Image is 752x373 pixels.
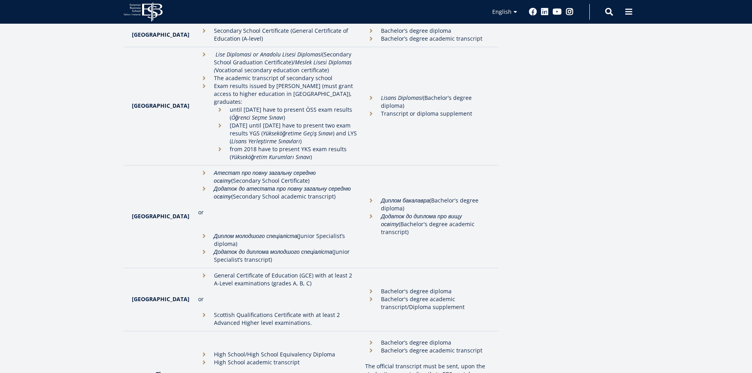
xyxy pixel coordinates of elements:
a: Linkedin [541,8,549,16]
em: Lisans Diplomasi [381,94,423,101]
li: General Certificate of Education (GCE) with at least 2 A-Level examinations (grades A, B, C) [198,272,358,287]
li: Bachelor’s degree academic transcript [365,347,490,354]
em: Lisans Yerleştirme Sınavları [231,137,300,145]
li: Bachelor’s degree academic transcript [365,35,490,43]
em: Додаток до диплома молодшого спеціаліста [214,248,332,255]
li: Secondary School Graduation Certificate)/ Vocational secondary education certificate) [198,51,358,74]
li: High School academic transcript [198,358,358,366]
strong: [GEOGRAPHIC_DATA] [132,295,189,303]
em: Lise Diplomasi or Anadolu Lisesi Diplomasi [216,51,322,58]
a: Facebook [529,8,537,16]
i: ( [216,51,324,58]
em: Öğrenci Seçme Sınavı [231,114,284,121]
strong: [GEOGRAPHIC_DATA] [132,212,189,220]
em: Атестат про повну загальну середню освiту [214,169,316,184]
li: Exam results issued by [PERSON_NAME] (must grant access to higher education in [GEOGRAPHIC_DATA])... [198,82,358,161]
li: (Secondary School Certificate) [198,169,358,185]
li: High School/High School Equivalency Diploma [198,351,358,358]
li: Secondary School Certificate (General Certificate of Education (A-level) [198,27,358,43]
em: Диплом молодшого спеціаліста [214,232,298,240]
em: Додаток до диплома про вищу освiту [381,212,462,228]
strong: [GEOGRAPHIC_DATA] [132,102,189,109]
li: Bachelor's degree academic transcript/Diploma supplement [365,295,490,311]
li: Transcript or diploma supplement [365,110,490,118]
li: until [DATE] have to present ÖSS exam results ( ) [214,106,358,122]
li: Bachelor's degree diploma [365,287,490,295]
li: (Junior Specialist’s transcript) [198,248,358,264]
li: Bachelor’s degree diploma [365,27,490,35]
li: Bachelor’s degree diploma [365,339,490,347]
li: (Bachelor's degree diploma) [365,197,490,212]
strong: [GEOGRAPHIC_DATA] [132,31,189,38]
em: Yükseköğretime Geçiş Sınavı [263,129,333,137]
em: Meslek Lisesi Diplomas ( [214,58,352,74]
p: or [198,295,358,303]
li: from 2018 have to present YKS exam results ( ) [214,145,358,161]
em: Диплом бакалавра [381,197,429,204]
li: [DATE] until [DATE] have to present two exam results YGS ( ) and LYS ( ) [214,122,358,145]
li: (Secondary School academic transcript) [198,185,358,201]
li: (Bachelor's degree academic transcript) [365,212,490,236]
a: Instagram [566,8,574,16]
a: Youtube [553,8,562,16]
li: (Junior Specialist’s diploma) [198,232,358,248]
i: (Bachelor's degree diploma) [381,94,472,109]
em: Yükseköğretim Kurumları Sınavı [231,153,311,161]
li: The academic transcript of secondary school [198,74,358,82]
li: Scottish Qualifications Certificate with at least 2 Advanced Higher level examinations. [198,311,358,327]
p: or [198,208,358,216]
em: Додаток до атестата про повну загальну середню освiту [214,185,351,200]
